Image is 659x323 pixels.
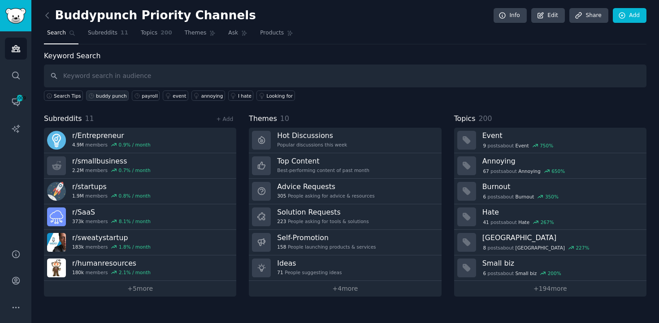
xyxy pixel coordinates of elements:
img: sweatystartup [47,233,66,252]
button: Search Tips [44,90,83,101]
h2: Buddypunch Priority Channels [44,9,256,23]
img: GummySearch logo [5,8,26,24]
h3: Self-Promotion [277,233,376,242]
h3: Burnout [482,182,640,191]
div: 650 % [551,168,565,174]
a: Products [257,26,296,44]
div: People asking for advice & resources [277,193,374,199]
img: humanresources [47,258,66,277]
h3: Hate [482,207,640,217]
span: [GEOGRAPHIC_DATA] [516,245,565,251]
div: 0.9 % / month [119,142,151,148]
span: 1.9M [72,193,84,199]
div: event [173,93,186,99]
a: payroll [132,90,160,101]
a: r/smallbusiness2.2Mmembers0.7% / month [44,153,236,179]
span: 11 [121,29,128,37]
span: Themes [249,113,277,125]
span: 10 [280,114,289,123]
a: Advice Requests305People asking for advice & resources [249,179,441,204]
div: post s about [482,142,554,150]
span: Hate [518,219,529,225]
a: +5more [44,281,236,297]
a: Hot DiscussionsPopular discussions this week [249,128,441,153]
span: 183k [72,244,84,250]
div: members [72,167,151,173]
h3: Event [482,131,640,140]
a: Small biz6postsaboutSmall biz200% [454,255,646,281]
div: members [72,244,151,250]
a: Topics200 [138,26,175,44]
div: I hate [238,93,251,99]
a: 1009 [5,91,27,113]
a: I hate [228,90,254,101]
span: Annoying [518,168,540,174]
div: post s about [482,269,562,277]
a: r/startups1.9Mmembers0.8% / month [44,179,236,204]
h3: [GEOGRAPHIC_DATA] [482,233,640,242]
div: 0.7 % / month [119,167,151,173]
a: Ask [225,26,251,44]
a: +194more [454,281,646,297]
span: Products [260,29,284,37]
span: Subreddits [44,113,82,125]
a: Self-Promotion158People launching products & services [249,230,441,255]
img: startups [47,182,66,201]
span: 41 [483,219,489,225]
span: 200 [160,29,172,37]
div: 2.1 % / month [119,269,151,276]
span: Topics [454,113,476,125]
span: Search Tips [54,93,81,99]
h3: r/ SaaS [72,207,151,217]
span: Search [47,29,66,37]
span: 9 [483,142,486,149]
span: 71 [277,269,283,276]
a: +4more [249,281,441,297]
h3: r/ startups [72,182,151,191]
input: Keyword search in audience [44,65,646,87]
span: 180k [72,269,84,276]
h3: r/ Entrepreneur [72,131,151,140]
span: Subreddits [88,29,117,37]
h3: Advice Requests [277,182,374,191]
a: Info [494,8,527,23]
img: SaaS [47,207,66,226]
h3: Ideas [277,258,342,268]
div: members [72,269,151,276]
span: 305 [277,193,286,199]
span: Burnout [516,194,534,200]
a: Search [44,26,78,44]
div: Looking for [266,93,293,99]
h3: Top Content [277,156,369,166]
div: People suggesting ideas [277,269,342,276]
a: Subreddits11 [85,26,131,44]
h3: Small biz [482,258,640,268]
a: Solution Requests223People asking for tools & solutions [249,204,441,230]
span: 2.2M [72,167,84,173]
div: 227 % [576,245,589,251]
a: Event9postsaboutEvent750% [454,128,646,153]
div: Popular discussions this week [277,142,347,148]
a: Annoying67postsaboutAnnoying650% [454,153,646,179]
div: 200 % [548,270,561,276]
h3: Hot Discussions [277,131,347,140]
div: members [72,218,151,224]
div: payroll [142,93,158,99]
span: 373k [72,218,84,224]
div: 1.8 % / month [119,244,151,250]
a: r/sweatystartup183kmembers1.8% / month [44,230,236,255]
label: Keyword Search [44,52,100,60]
a: r/Entrepreneur4.9Mmembers0.9% / month [44,128,236,153]
span: Ask [228,29,238,37]
div: 0.8 % / month [119,193,151,199]
a: buddy punch [86,90,129,101]
a: Looking for [256,90,295,101]
div: post s about [482,193,559,201]
div: Best-performing content of past month [277,167,369,173]
a: Themes [182,26,219,44]
span: Event [516,142,529,149]
img: Entrepreneur [47,131,66,150]
h3: Annoying [482,156,640,166]
a: Hate41postsaboutHate267% [454,204,646,230]
span: 1009 [16,95,24,101]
